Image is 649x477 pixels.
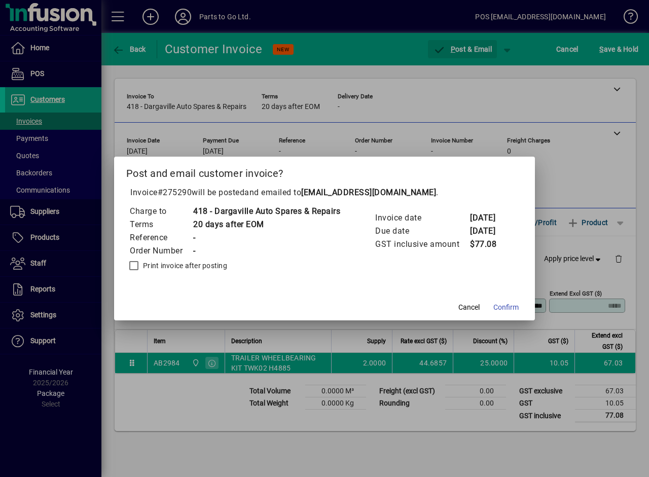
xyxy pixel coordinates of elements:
[453,298,485,316] button: Cancel
[470,211,510,225] td: [DATE]
[470,238,510,251] td: $77.08
[193,205,340,218] td: 418 - Dargaville Auto Spares & Repairs
[114,157,535,186] h2: Post and email customer invoice?
[129,244,193,258] td: Order Number
[129,231,193,244] td: Reference
[158,188,192,197] span: #275290
[126,187,523,199] p: Invoice will be posted .
[129,205,193,218] td: Charge to
[470,225,510,238] td: [DATE]
[244,188,436,197] span: and emailed to
[375,211,470,225] td: Invoice date
[301,188,436,197] b: [EMAIL_ADDRESS][DOMAIN_NAME]
[193,231,340,244] td: -
[129,218,193,231] td: Terms
[375,238,470,251] td: GST inclusive amount
[375,225,470,238] td: Due date
[193,244,340,258] td: -
[489,298,523,316] button: Confirm
[193,218,340,231] td: 20 days after EOM
[493,302,519,313] span: Confirm
[141,261,227,271] label: Print invoice after posting
[458,302,480,313] span: Cancel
